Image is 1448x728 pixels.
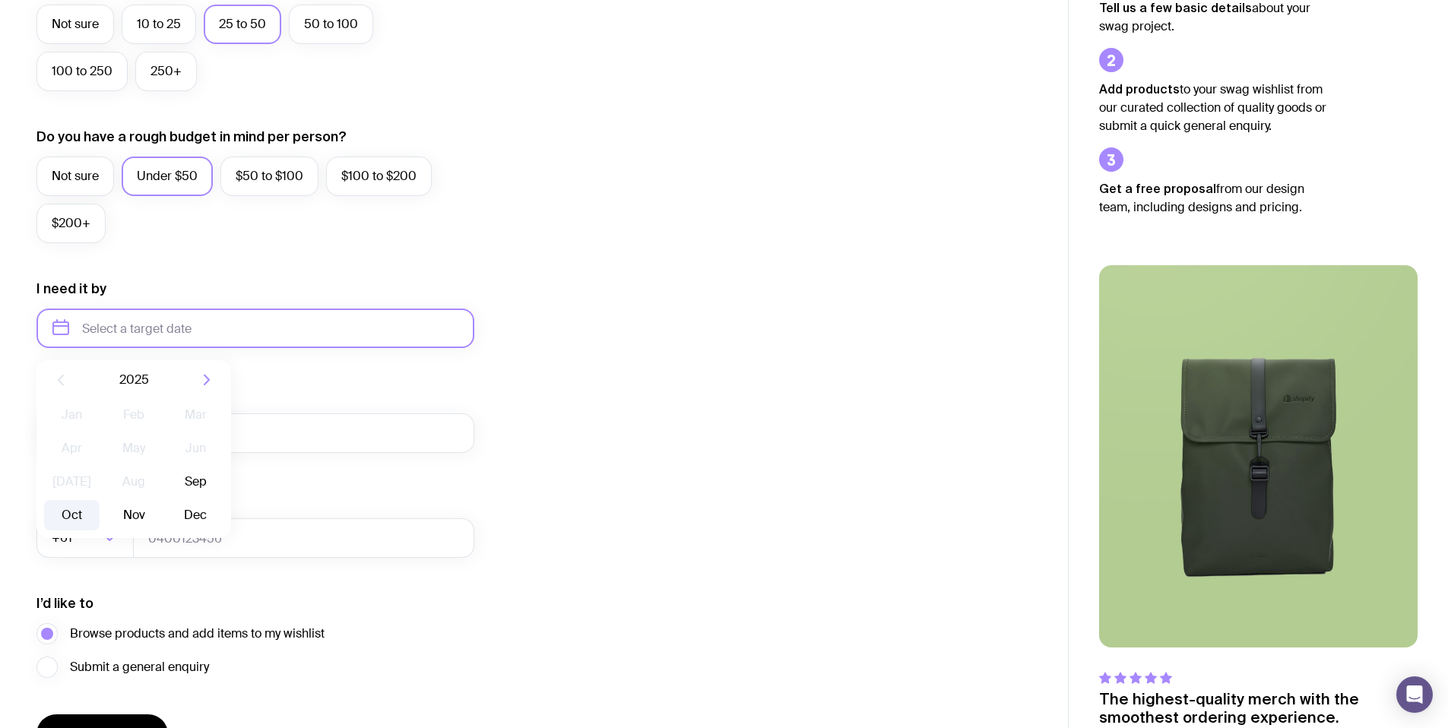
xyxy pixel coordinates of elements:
[36,280,106,298] label: I need it by
[36,413,474,453] input: you@email.com
[44,467,100,497] button: [DATE]
[289,5,373,44] label: 50 to 100
[326,157,432,196] label: $100 to $200
[122,157,213,196] label: Under $50
[36,128,347,146] label: Do you have a rough budget in mind per person?
[75,518,99,558] input: Search for option
[44,433,100,464] button: Apr
[1099,1,1252,14] strong: Tell us a few basic details
[119,371,149,389] span: 2025
[70,658,209,676] span: Submit a general enquiry
[44,400,100,430] button: Jan
[106,467,161,497] button: Aug
[1396,676,1433,713] div: Open Intercom Messenger
[1099,80,1327,135] p: to your swag wishlist from our curated collection of quality goods or submit a quick general enqu...
[36,157,114,196] label: Not sure
[135,52,197,91] label: 250+
[36,594,93,612] label: I’d like to
[1099,82,1180,96] strong: Add products
[168,500,223,530] button: Dec
[168,467,223,497] button: Sep
[106,433,161,464] button: May
[1099,179,1327,217] p: from our design team, including designs and pricing.
[168,433,223,464] button: Jun
[1099,690,1418,726] p: The highest-quality merch with the smoothest ordering experience.
[36,309,474,348] input: Select a target date
[70,625,325,643] span: Browse products and add items to my wishlist
[36,204,106,243] label: $200+
[1099,182,1216,195] strong: Get a free proposal
[168,400,223,430] button: Mar
[36,52,128,91] label: 100 to 250
[122,5,196,44] label: 10 to 25
[106,400,161,430] button: Feb
[220,157,318,196] label: $50 to $100
[36,5,114,44] label: Not sure
[106,500,161,530] button: Nov
[52,518,75,558] span: +61
[133,518,474,558] input: 0400123456
[36,518,134,558] div: Search for option
[204,5,281,44] label: 25 to 50
[44,500,100,530] button: Oct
